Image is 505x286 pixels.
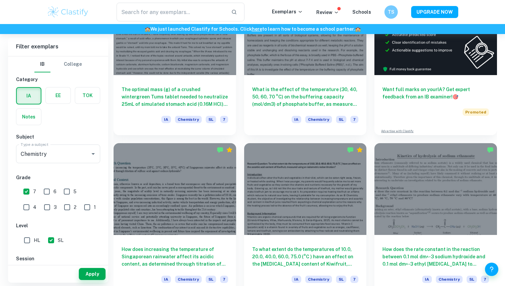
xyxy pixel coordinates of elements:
[292,276,301,283] span: IA
[485,263,498,276] button: Help and Feedback
[8,37,108,56] h6: Filter exemplars
[94,204,96,211] span: 1
[292,116,301,123] span: IA
[252,246,359,268] h6: To what extent do the temperatures of 10.0, 20.0, 40.0, 60.0, 75.0 (°C ) have an effect on the [M...
[252,26,262,32] a: here
[272,8,303,15] p: Exemplars
[411,6,458,18] button: UPGRADE NOW
[34,237,40,244] span: HL
[316,9,339,16] p: Review
[89,149,98,159] button: Open
[64,56,82,72] button: College
[336,116,346,123] span: SL
[74,204,76,211] span: 2
[467,276,477,283] span: SL
[387,8,395,16] h6: TS
[117,3,226,21] input: Search for any exemplars...
[16,255,100,262] h6: Session
[34,56,82,72] div: Filter type choice
[305,276,332,283] span: Chemistry
[206,276,216,283] span: SL
[487,147,494,153] img: Marked
[21,141,48,147] label: Type a subject
[161,116,171,123] span: IA
[47,5,89,19] img: Clastify logo
[347,147,354,153] img: Marked
[206,116,216,123] span: SL
[75,87,100,103] button: TOK
[382,246,489,268] h6: How does the rate constant in the reaction between 0.1 mol dm^-3 sodium hydroxide and 0.1 mol dm^...
[122,86,228,108] h6: The optimal mass (g) of a crushed wintergreen Tums tablet needed to neutralize 25mL of simulated ...
[305,116,332,123] span: Chemistry
[1,25,504,33] h6: We just launched Clastify for Schools. Click to learn how to become a school partner.
[252,86,359,108] h6: What is the effect of the temperature (30, 40, 50, 60, 70 °C) on the buffering capacity (mol/dm3)...
[381,129,413,133] a: Advertise with Clastify
[355,26,361,32] span: 🏫
[54,204,57,211] span: 3
[463,108,489,116] span: Promoted
[220,116,228,123] span: 7
[217,147,223,153] img: Marked
[16,174,100,181] h6: Grade
[356,147,363,153] div: Premium
[382,86,489,100] h6: Want full marks on your IA ? Get expert feedback from an IB examiner!
[122,246,228,268] h6: How does increasing the temperature of Singaporean rainwater affect its acidic content, as determ...
[53,188,56,195] span: 6
[46,87,70,103] button: EE
[453,94,458,99] span: 🎯
[352,9,371,15] a: Schools
[33,188,36,195] span: 7
[16,222,100,229] h6: Level
[175,116,202,123] span: Chemistry
[350,116,358,123] span: 7
[220,276,228,283] span: 7
[336,276,346,283] span: SL
[145,26,150,32] span: 🏫
[175,276,202,283] span: Chemistry
[16,76,100,83] h6: Category
[350,276,358,283] span: 7
[481,276,489,283] span: 7
[73,188,76,195] span: 5
[16,109,41,125] button: Notes
[34,56,50,72] button: IB
[161,276,171,283] span: IA
[58,237,63,244] span: SL
[384,5,398,19] button: TS
[422,276,432,283] span: IA
[33,204,36,211] span: 4
[226,147,233,153] div: Premium
[17,88,41,104] button: IA
[16,133,100,140] h6: Subject
[79,268,106,280] button: Apply
[436,276,463,283] span: Chemistry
